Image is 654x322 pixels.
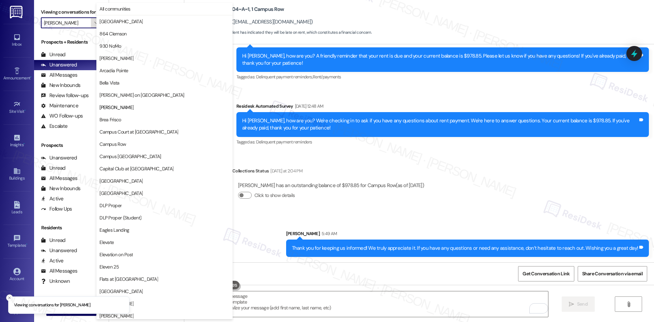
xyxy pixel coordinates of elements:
[41,278,70,285] div: Unknown
[188,18,313,26] div: [PERSON_NAME]. ([EMAIL_ADDRESS][DOMAIN_NAME])
[41,165,65,172] div: Unread
[41,72,77,79] div: All Messages
[41,123,67,130] div: Escalate
[99,312,134,319] span: [PERSON_NAME]
[41,267,77,275] div: All Messages
[256,139,312,145] span: Delinquent payment reminders
[34,142,109,149] div: Prospects
[3,132,31,150] a: Insights •
[292,245,638,252] div: Thank you for keeping us informed! We truly appreciate it. If you have any questions or need any ...
[242,117,638,132] div: Hi [PERSON_NAME], how are you? We're checking in to ask if you have any questions about rent paym...
[232,167,269,174] div: Collections Status
[3,266,31,284] a: Account
[236,72,649,82] div: Tagged as:
[99,55,134,62] span: [PERSON_NAME]
[99,165,173,172] span: Capital Club at [GEOGRAPHIC_DATA]
[562,296,595,312] button: Send
[25,108,26,113] span: •
[99,190,143,197] span: [GEOGRAPHIC_DATA]
[99,214,141,221] span: DLP Proper (Student)
[3,165,31,184] a: Buildings
[238,182,424,189] div: [PERSON_NAME] has an outstanding balance of $978.85 for Campus Row (as of [DATE])
[41,154,77,162] div: Unanswered
[3,98,31,117] a: Site Visit •
[99,116,121,123] span: Brea Frisco
[518,266,574,281] button: Get Conversation Link
[99,288,143,295] span: [GEOGRAPHIC_DATA]
[41,82,80,89] div: New Inbounds
[10,6,24,18] img: ResiDesk Logo
[99,227,129,233] span: Eagles Landing
[99,251,133,258] span: Elevation on Post
[99,128,178,135] span: Campus Court at [GEOGRAPHIC_DATA]
[41,92,89,99] div: Review follow-ups
[99,67,128,74] span: Arcadia Pointe
[99,263,119,270] span: Eleven 25
[99,104,134,111] span: [PERSON_NAME]
[578,266,647,281] button: Share Conversation via email
[99,141,126,148] span: Campus Row
[254,192,295,199] label: Click to show details
[41,195,64,202] div: Active
[41,237,65,244] div: Unread
[41,247,77,254] div: Unanswered
[41,185,80,192] div: New Inbounds
[236,137,649,147] div: Tagged as:
[41,112,83,120] div: WO Follow-ups
[99,30,126,37] span: 864 Clemson
[14,302,90,308] p: Viewing conversations for [PERSON_NAME]
[523,270,570,277] span: Get Conversation Link
[99,43,121,49] span: 930 NoMo
[99,5,130,12] span: All communities
[236,103,649,112] div: Residesk Automated Survey
[582,270,643,277] span: Share Conversation via email
[188,6,284,13] b: Campus Row: Apt. 704~A~1, 1 Campus Row
[41,102,78,109] div: Maintenance
[286,230,649,240] div: [PERSON_NAME]
[94,20,98,26] i: 
[41,257,64,264] div: Active
[569,302,574,307] i: 
[44,17,91,28] input: All communities
[3,31,31,50] a: Inbox
[293,103,324,110] div: [DATE] 12:48 AM
[26,242,27,247] span: •
[256,74,313,80] span: Delinquent payment reminders ,
[30,75,31,79] span: •
[41,51,65,58] div: Unread
[34,224,109,231] div: Residents
[197,291,548,317] textarea: To enrich screen reader interactions, please activate Accessibility in Grammarly extension settings
[313,74,341,80] span: Rent/payments
[188,29,372,36] span: : The resident has indicated they will be late on rent, which constitutes a financial concern.
[34,39,109,46] div: Prospects + Residents
[6,294,13,301] button: Close toast
[99,202,122,209] span: DLP Proper
[3,199,31,217] a: Leads
[99,92,184,98] span: [PERSON_NAME] on [GEOGRAPHIC_DATA]
[24,141,25,146] span: •
[41,61,77,68] div: Unanswered
[626,302,631,307] i: 
[99,153,161,160] span: Campus [GEOGRAPHIC_DATA]
[99,178,143,184] span: [GEOGRAPHIC_DATA]
[269,167,302,174] div: [DATE] at 2:04 PM
[3,299,31,318] a: Support
[99,276,158,282] span: Flats at [GEOGRAPHIC_DATA]
[41,175,77,182] div: All Messages
[320,230,337,237] div: 5:49 AM
[99,18,143,25] span: [GEOGRAPHIC_DATA]
[242,52,638,67] div: Hi [PERSON_NAME], how are you? A friendly reminder that your rent is due and your current balance...
[41,205,72,213] div: Follow Ups
[99,79,119,86] span: Bella Vista
[41,7,102,17] label: Viewing conversations for
[99,239,114,246] span: Elevate
[577,301,588,308] span: Send
[3,232,31,251] a: Templates •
